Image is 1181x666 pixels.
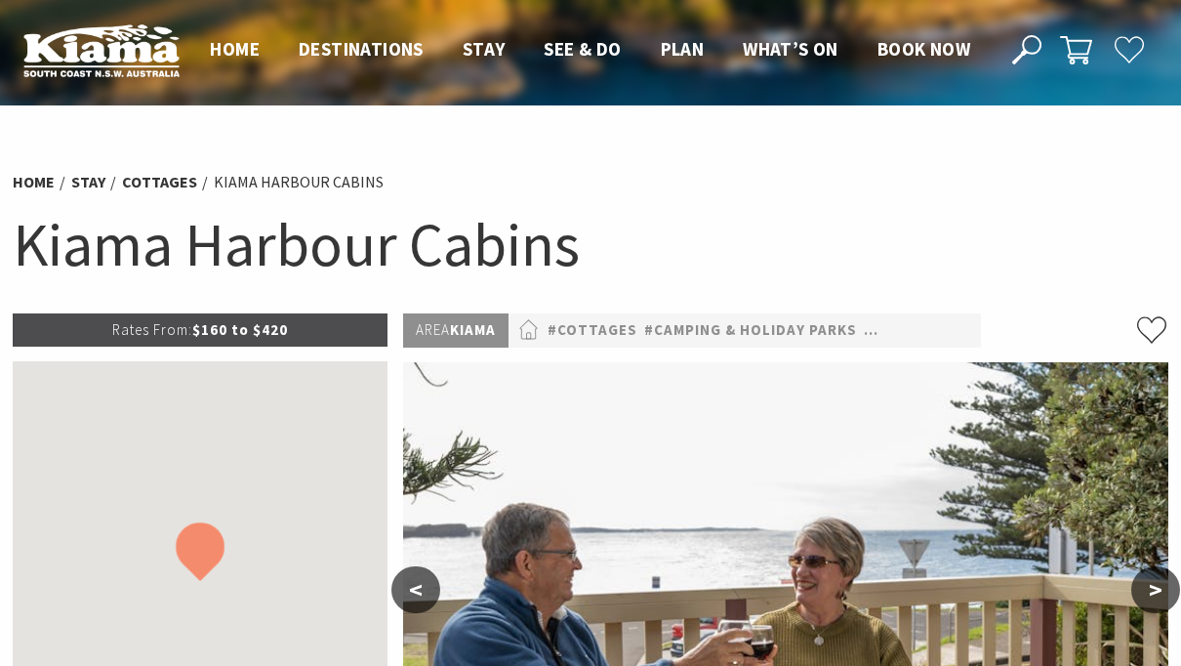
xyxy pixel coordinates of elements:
[299,37,424,61] span: Destinations
[416,320,450,339] span: Area
[463,37,506,61] span: Stay
[190,34,990,66] nav: Main Menu
[864,318,999,343] a: #Self Contained
[877,37,970,61] span: Book now
[1131,566,1180,613] button: >
[112,320,192,339] span: Rates From:
[13,205,1168,284] h1: Kiama Harbour Cabins
[403,313,509,348] p: Kiama
[391,566,440,613] button: <
[13,313,387,347] p: $160 to $420
[644,318,857,343] a: #Camping & Holiday Parks
[210,37,260,61] span: Home
[122,172,197,192] a: Cottages
[544,37,621,61] span: See & Do
[548,318,637,343] a: #Cottages
[71,172,105,192] a: Stay
[743,37,838,61] span: What’s On
[13,172,55,192] a: Home
[23,23,180,77] img: Kiama Logo
[214,170,384,195] li: Kiama Harbour Cabins
[661,37,705,61] span: Plan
